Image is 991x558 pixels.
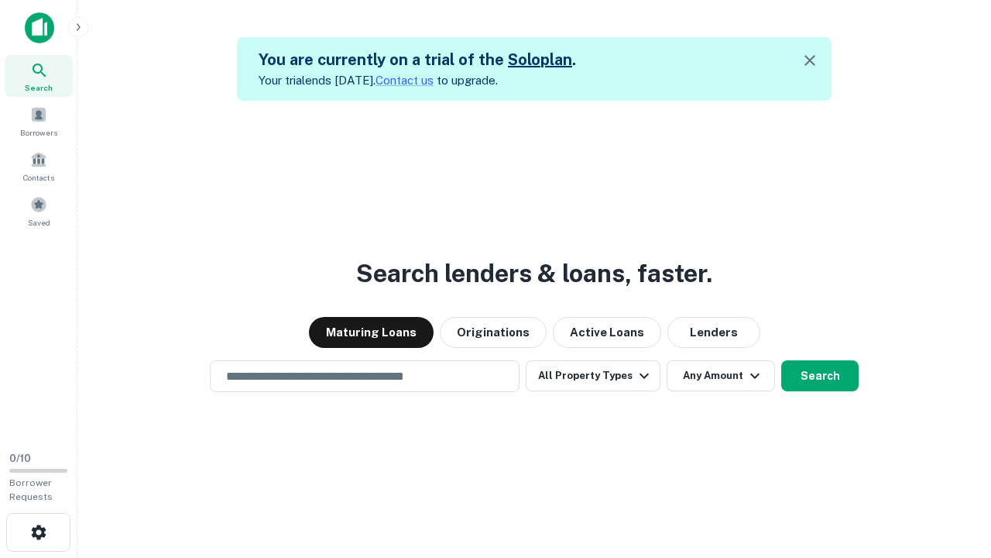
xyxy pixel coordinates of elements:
[259,48,576,71] h5: You are currently on a trial of the .
[553,317,661,348] button: Active Loans
[25,12,54,43] img: capitalize-icon.png
[375,74,434,87] a: Contact us
[20,126,57,139] span: Borrowers
[5,145,73,187] a: Contacts
[5,55,73,97] a: Search
[440,317,547,348] button: Originations
[526,360,660,391] button: All Property Types
[5,190,73,232] a: Saved
[25,81,53,94] span: Search
[23,171,54,184] span: Contacts
[781,360,859,391] button: Search
[9,453,31,464] span: 0 / 10
[9,477,53,502] span: Borrower Requests
[508,50,572,69] a: Soloplan
[309,317,434,348] button: Maturing Loans
[667,317,760,348] button: Lenders
[28,216,50,229] span: Saved
[356,255,712,292] h3: Search lenders & loans, faster.
[667,360,775,391] button: Any Amount
[5,100,73,142] a: Borrowers
[259,71,576,90] p: Your trial ends [DATE]. to upgrade.
[914,434,991,508] iframe: Chat Widget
